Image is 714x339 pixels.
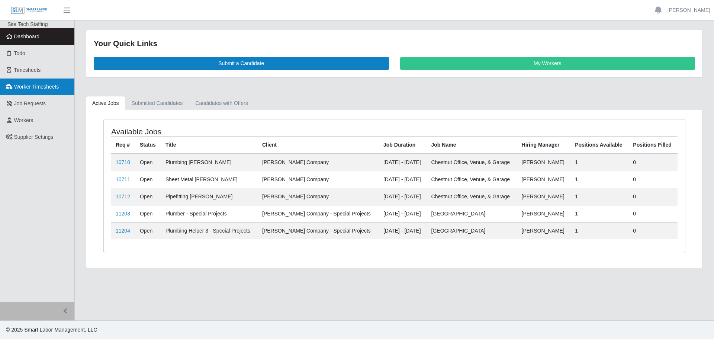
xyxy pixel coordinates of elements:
[628,205,678,222] td: 0
[135,154,161,171] td: Open
[161,154,258,171] td: Plumbing [PERSON_NAME]
[116,211,130,217] a: 11203
[14,84,59,90] span: Worker Timesheets
[379,136,427,154] th: Job Duration
[570,154,628,171] td: 1
[517,154,571,171] td: [PERSON_NAME]
[379,222,427,239] td: [DATE] - [DATE]
[135,136,161,154] th: Status
[116,194,130,199] a: 10712
[379,205,427,222] td: [DATE] - [DATE]
[379,171,427,188] td: [DATE] - [DATE]
[517,205,571,222] td: [PERSON_NAME]
[628,171,678,188] td: 0
[94,57,389,70] a: Submit a Candidate
[517,188,571,205] td: [PERSON_NAME]
[14,33,40,39] span: Dashboard
[189,96,254,111] a: Candidates with Offers
[94,38,695,49] div: Your Quick Links
[125,96,189,111] a: Submitted Candidates
[14,50,25,56] span: Todo
[517,171,571,188] td: [PERSON_NAME]
[111,127,341,136] h4: Available Jobs
[668,6,710,14] a: [PERSON_NAME]
[628,136,678,154] th: Positions Filled
[570,171,628,188] td: 1
[258,154,379,171] td: [PERSON_NAME] Company
[258,171,379,188] td: [PERSON_NAME] Company
[7,21,48,27] span: Site Tech Staffing
[400,57,695,70] a: My Workers
[427,188,517,205] td: Chestnut Office, Venue, & Garage
[628,222,678,239] td: 0
[427,171,517,188] td: Chestnut Office, Venue, & Garage
[628,188,678,205] td: 0
[258,222,379,239] td: [PERSON_NAME] Company - Special Projects
[111,136,135,154] th: Req #
[161,205,258,222] td: Plumber - Special Projects
[628,154,678,171] td: 0
[161,188,258,205] td: Pipefitting [PERSON_NAME]
[570,205,628,222] td: 1
[14,100,46,106] span: Job Requests
[14,67,41,73] span: Timesheets
[427,205,517,222] td: [GEOGRAPHIC_DATA]
[427,154,517,171] td: Chestnut Office, Venue, & Garage
[135,171,161,188] td: Open
[517,222,571,239] td: [PERSON_NAME]
[258,136,379,154] th: Client
[14,134,54,140] span: Supplier Settings
[570,222,628,239] td: 1
[161,171,258,188] td: Sheet Metal [PERSON_NAME]
[570,136,628,154] th: Positions Available
[427,136,517,154] th: Job Name
[258,205,379,222] td: [PERSON_NAME] Company - Special Projects
[161,222,258,239] td: Plumbing Helper 3 - Special Projects
[570,188,628,205] td: 1
[86,96,125,111] a: Active Jobs
[116,228,130,234] a: 11204
[116,176,130,182] a: 10711
[135,205,161,222] td: Open
[161,136,258,154] th: Title
[14,117,33,123] span: Workers
[517,136,571,154] th: Hiring Manager
[379,188,427,205] td: [DATE] - [DATE]
[135,188,161,205] td: Open
[379,154,427,171] td: [DATE] - [DATE]
[258,188,379,205] td: [PERSON_NAME] Company
[6,327,97,333] span: © 2025 Smart Labor Management, LLC
[427,222,517,239] td: [GEOGRAPHIC_DATA]
[116,159,130,165] a: 10710
[135,222,161,239] td: Open
[10,6,48,15] img: SLM Logo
